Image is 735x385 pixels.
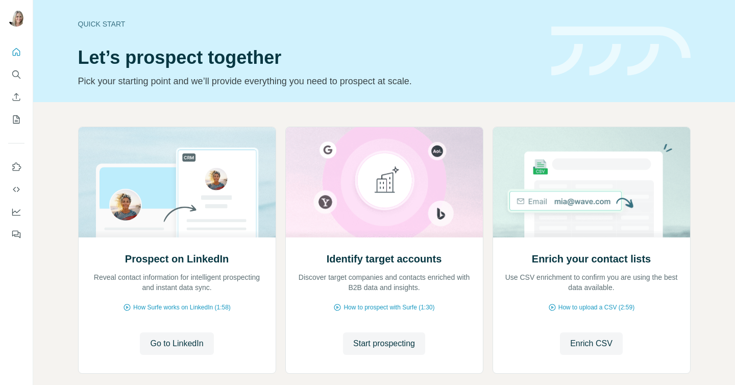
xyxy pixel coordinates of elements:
img: banner [551,27,691,76]
button: Search [8,65,24,84]
button: Dashboard [8,203,24,221]
img: Identify target accounts [285,127,483,237]
p: Reveal contact information for intelligent prospecting and instant data sync. [89,272,265,293]
button: Quick start [8,43,24,61]
img: Enrich your contact lists [493,127,691,237]
button: Enrich CSV [560,332,623,355]
button: Enrich CSV [8,88,24,106]
button: Use Surfe on LinkedIn [8,158,24,176]
button: Start prospecting [343,332,425,355]
button: Feedback [8,225,24,244]
img: Avatar [8,10,24,27]
span: How Surfe works on LinkedIn (1:58) [133,303,231,312]
img: Prospect on LinkedIn [78,127,276,237]
button: My lists [8,110,24,129]
h2: Enrich your contact lists [532,252,651,266]
span: How to prospect with Surfe (1:30) [344,303,434,312]
p: Use CSV enrichment to confirm you are using the best data available. [503,272,680,293]
button: Use Surfe API [8,180,24,199]
button: Go to LinkedIn [140,332,213,355]
p: Pick your starting point and we’ll provide everything you need to prospect at scale. [78,74,539,88]
span: Start prospecting [353,338,415,350]
p: Discover target companies and contacts enriched with B2B data and insights. [296,272,473,293]
h1: Let’s prospect together [78,47,539,68]
div: Quick start [78,19,539,29]
h2: Identify target accounts [327,252,442,266]
h2: Prospect on LinkedIn [125,252,229,266]
span: Go to LinkedIn [150,338,203,350]
span: How to upload a CSV (2:59) [558,303,634,312]
span: Enrich CSV [570,338,612,350]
